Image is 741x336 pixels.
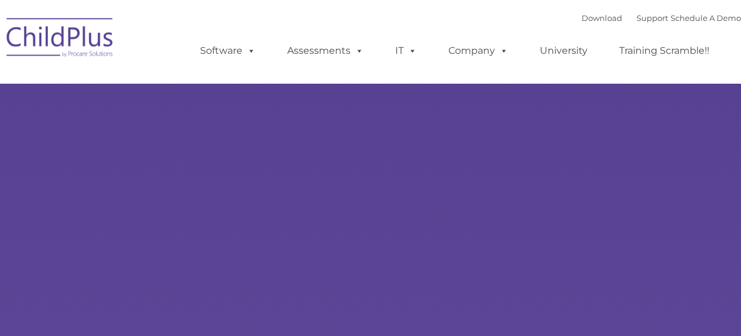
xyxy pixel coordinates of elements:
[383,39,429,63] a: IT
[671,13,741,23] a: Schedule A Demo
[275,39,376,63] a: Assessments
[528,39,599,63] a: University
[436,39,520,63] a: Company
[582,13,622,23] a: Download
[607,39,721,63] a: Training Scramble!!
[582,13,741,23] font: |
[637,13,668,23] a: Support
[188,39,268,63] a: Software
[1,10,120,69] img: ChildPlus by Procare Solutions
